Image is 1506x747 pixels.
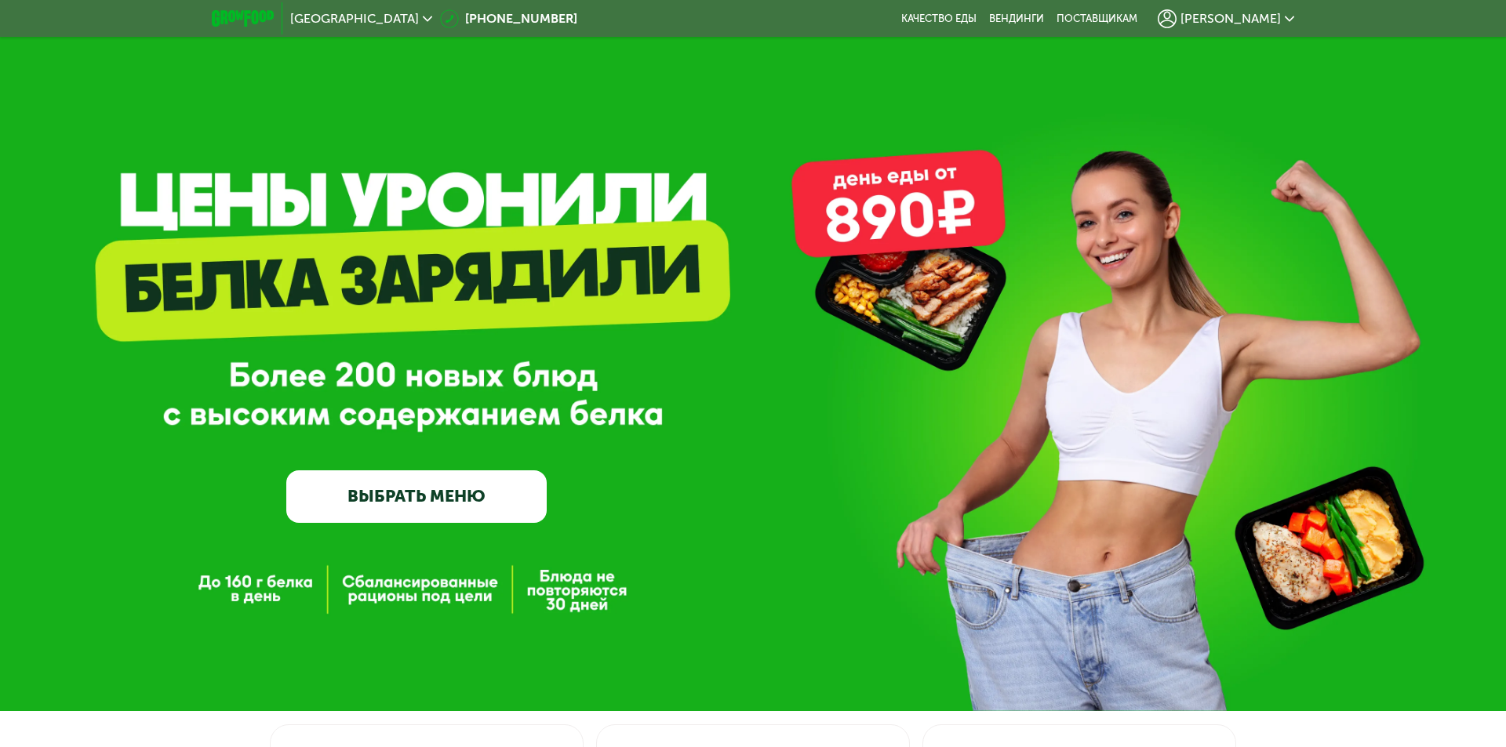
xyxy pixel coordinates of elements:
[440,9,577,28] a: [PHONE_NUMBER]
[286,470,547,523] a: ВЫБРАТЬ МЕНЮ
[1057,13,1137,25] div: поставщикам
[1180,13,1281,25] span: [PERSON_NAME]
[989,13,1044,25] a: Вендинги
[901,13,977,25] a: Качество еды
[290,13,419,25] span: [GEOGRAPHIC_DATA]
